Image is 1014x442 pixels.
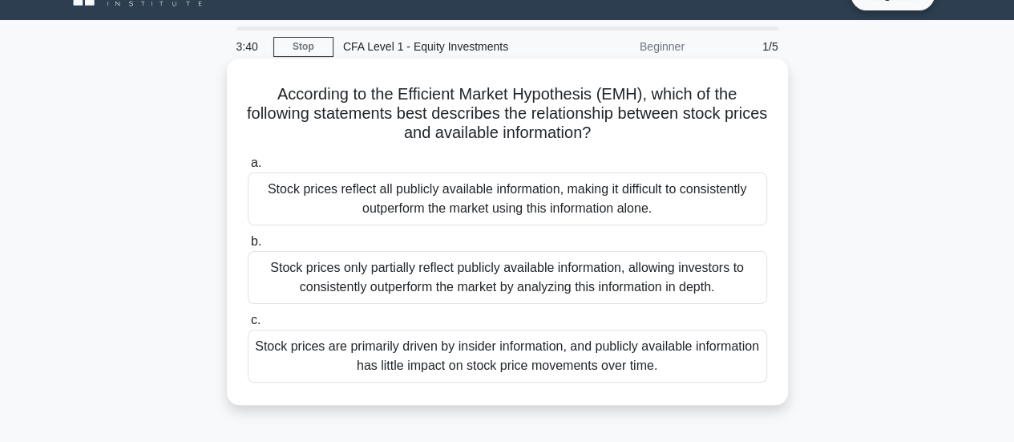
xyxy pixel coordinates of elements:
div: Stock prices reflect all publicly available information, making it difficult to consistently outp... [248,172,767,225]
span: c. [251,313,261,326]
div: 3:40 [227,30,273,63]
a: Stop [273,37,333,57]
span: a. [251,156,261,169]
div: CFA Level 1 - Equity Investments [333,30,554,63]
div: 1/5 [694,30,788,63]
div: Stock prices only partially reflect publicly available information, allowing investors to consist... [248,251,767,304]
span: b. [251,234,261,248]
div: Beginner [554,30,694,63]
h5: According to the Efficient Market Hypothesis (EMH), which of the following statements best descri... [246,84,769,144]
div: Stock prices are primarily driven by insider information, and publicly available information has ... [248,330,767,383]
